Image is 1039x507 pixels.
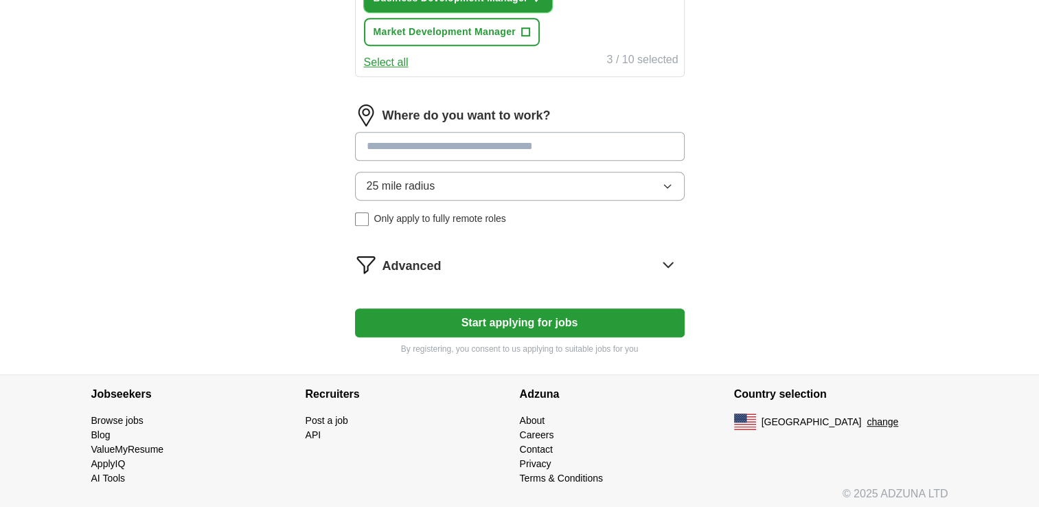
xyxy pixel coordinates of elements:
[355,308,685,337] button: Start applying for jobs
[520,415,545,426] a: About
[383,257,442,275] span: Advanced
[867,415,898,429] button: change
[520,458,551,469] a: Privacy
[606,52,678,71] div: 3 / 10 selected
[734,375,948,414] h4: Country selection
[520,444,553,455] a: Contact
[383,106,551,125] label: Where do you want to work?
[734,414,756,430] img: US flag
[91,473,126,484] a: AI Tools
[306,415,348,426] a: Post a job
[355,172,685,201] button: 25 mile radius
[91,444,164,455] a: ValueMyResume
[520,429,554,440] a: Careers
[374,25,516,39] span: Market Development Manager
[762,415,862,429] span: [GEOGRAPHIC_DATA]
[306,429,321,440] a: API
[374,212,506,226] span: Only apply to fully remote roles
[91,458,126,469] a: ApplyIQ
[520,473,603,484] a: Terms & Conditions
[91,429,111,440] a: Blog
[91,415,144,426] a: Browse jobs
[355,253,377,275] img: filter
[364,54,409,71] button: Select all
[367,178,435,194] span: 25 mile radius
[355,104,377,126] img: location.png
[364,18,540,46] button: Market Development Manager
[355,343,685,355] p: By registering, you consent to us applying to suitable jobs for you
[355,212,369,226] input: Only apply to fully remote roles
